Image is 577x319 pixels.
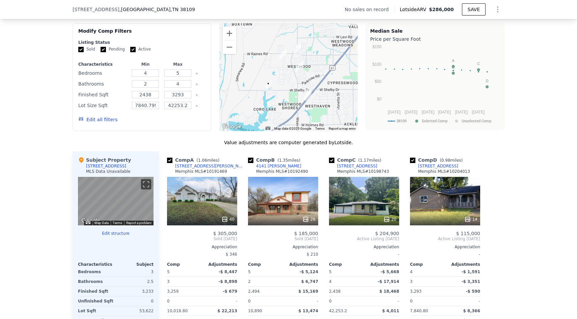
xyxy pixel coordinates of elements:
div: 4413 Rose Heather St [296,61,303,73]
div: Finished Sqft [78,287,114,296]
div: Bedrooms [78,68,128,78]
span: Active Listing [DATE] [329,236,399,242]
span: ( miles) [437,158,465,163]
span: $ 18,468 [379,289,399,294]
span: $ 346 [226,252,237,257]
span: 0 [167,299,170,304]
div: 3 [410,277,444,286]
span: ( miles) [275,158,303,163]
span: $ 115,000 [456,231,480,236]
span: 3,293 [410,289,421,294]
div: Modify Comp Filters [78,28,205,40]
svg: A chart. [370,44,500,128]
div: Comp [248,262,283,267]
div: Comp C [329,157,384,163]
div: Subject Property [78,157,131,163]
div: - [410,250,480,259]
div: [STREET_ADDRESS] [337,163,377,169]
text: 38109 [396,119,407,123]
div: Bathrooms [78,277,114,286]
a: Open this area in Google Maps (opens a new window) [80,217,102,225]
div: Appreciation [167,244,237,250]
text: C [477,62,480,66]
span: 42,253.2 [329,309,347,313]
span: -$ 3,351 [462,279,480,284]
div: Comp [329,262,364,267]
div: - [284,296,318,306]
div: Unfinished Sqft [78,296,114,306]
div: - [203,296,237,306]
a: Open this area in Google Maps (opens a new window) [221,122,243,131]
div: [STREET_ADDRESS] [86,163,126,169]
span: 0 [329,299,332,304]
div: Memphis MLS # 10204013 [418,169,470,174]
span: $ 204,900 [375,231,399,236]
div: 4 [329,277,363,286]
span: 0 [410,299,413,304]
button: Show Options [491,3,504,16]
span: Sold [DATE] [248,236,318,242]
div: Median Sale [370,28,500,34]
div: Bathrooms [78,79,128,89]
img: Google [80,217,102,225]
input: Sold [78,47,84,52]
span: $ 185,000 [294,231,318,236]
span: -$ 8,447 [219,269,237,274]
span: 2,494 [248,289,259,294]
button: Clear [195,72,198,75]
span: 3,259 [167,289,178,294]
div: Comp A [167,157,222,163]
div: Listing Status [78,40,205,45]
text: [DATE] [472,110,485,115]
div: Lot Size Sqft [78,101,128,110]
div: 26 [302,216,315,223]
span: Active Listing [DATE] [410,236,480,242]
label: Active [130,46,151,52]
span: Map data ©2025 Google [274,127,311,130]
text: $150 [373,44,382,49]
div: [STREET_ADDRESS][PERSON_NAME] [175,163,245,169]
span: Sold [DATE] [167,236,237,242]
span: -$ 8,898 [219,279,237,284]
div: 4141 [PERSON_NAME] [256,163,301,169]
span: ( miles) [356,158,384,163]
span: -$ 17,914 [378,279,399,284]
input: Active [130,47,136,52]
div: Adjustments [202,262,237,267]
span: 2,438 [329,289,340,294]
a: Report a problem [126,221,152,225]
div: Adjustments [283,262,318,267]
text: [DATE] [388,110,401,115]
button: Clear [195,94,198,96]
button: Clear [195,104,198,107]
text: [DATE] [438,110,451,115]
div: Min [131,62,160,67]
div: Characteristics [78,62,128,67]
span: $286,000 [429,7,454,12]
span: $ 22,213 [217,309,237,313]
span: 10,018.80 [167,309,188,313]
a: [STREET_ADDRESS][PERSON_NAME] [167,163,245,169]
span: -$ 679 [223,289,237,294]
text: Unselected Comp [462,119,491,123]
div: - [446,296,480,306]
span: Lotside ARV [400,6,429,13]
button: Keyboard shortcuts [266,127,270,130]
div: Map [78,177,154,225]
text: $0 [377,97,382,101]
a: 4141 [PERSON_NAME] [248,163,301,169]
text: A [452,59,455,63]
span: [STREET_ADDRESS] [73,6,119,13]
div: 3 [167,277,201,286]
div: Appreciation [410,244,480,250]
a: [STREET_ADDRESS] [329,163,377,169]
div: MLS Data Unavailable [86,169,131,174]
text: D [486,79,489,83]
div: Memphis MLS # 10191469 [175,169,227,174]
button: Zoom out [223,40,236,54]
text: [DATE] [422,110,435,115]
span: 10,890 [248,309,262,313]
a: Report a map error [329,127,356,130]
span: 1.06 [198,158,207,163]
